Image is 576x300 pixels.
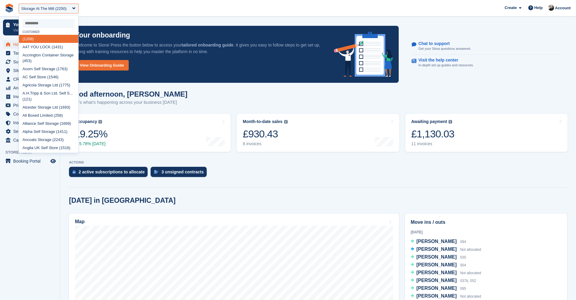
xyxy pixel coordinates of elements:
[3,118,57,127] a: menu
[154,170,158,174] img: contract_signature_icon-13c848040528278c33f63329250d36e43548de30e8caae1d1a13099fd9432cc5.svg
[13,49,49,57] span: Tasks
[161,169,204,174] div: 3 unsigned contracts
[243,119,282,124] div: Month-to-date sales
[411,128,454,140] div: £1,130.03
[416,239,457,244] span: [PERSON_NAME]
[13,22,49,27] p: Your onboarding
[13,92,49,101] span: Invoices
[19,73,78,81] div: AC Self Store (1546)
[19,35,78,43] div: (1268)
[411,269,481,277] a: [PERSON_NAME] Not allocated
[19,144,78,152] div: Anglia UK Self Store (1516)
[19,111,78,119] div: All Boxed Limited (258)
[3,127,57,136] a: menu
[13,110,49,118] span: Coupons
[418,58,469,63] p: Visit the help center
[418,63,474,68] p: In-depth set up guides and resources.
[534,5,543,11] span: Help
[13,157,49,165] span: Booking Portal
[505,5,517,11] span: Create
[416,247,457,252] span: [PERSON_NAME]
[411,285,466,292] a: [PERSON_NAME] 095
[74,128,107,140] div: 19.25%
[412,55,561,71] a: Visit the help center In-depth set up guides and resources.
[13,40,49,49] span: Home
[13,136,49,144] span: Capital
[75,32,130,39] p: Your onboarding
[13,118,49,127] span: Insurance
[19,65,78,73] div: Acorn Self Storage (1763)
[19,89,78,103] div: A.H.Tripp & Son Ltd. Self S... (121)
[3,49,57,57] a: menu
[416,270,457,275] span: [PERSON_NAME]
[460,279,476,283] span: 037b, 052
[19,127,78,136] div: Alpha Self Storage (1411)
[75,219,85,224] h2: Map
[3,40,57,49] a: menu
[19,81,78,89] div: Agricola Storage Ltd (1775)
[49,157,57,165] a: Preview store
[5,4,14,13] img: stora-icon-8386f47178a22dfd0bd8f6a31ec36ba5ce8667c1dd55bd0f319d3a0aa187defe.svg
[19,30,78,34] div: Customer
[74,119,97,124] div: Occupancy
[13,66,49,75] span: Sites
[243,128,287,140] div: £930.43
[460,294,481,298] span: Not allocated
[19,43,78,51] div: A47 YOU LOCK (1431)
[460,263,466,267] span: 004
[13,101,49,109] span: Pricing
[460,247,481,252] span: Not allocated
[69,167,151,180] a: 2 active subscriptions to allocate
[411,238,466,246] a: [PERSON_NAME] 094
[3,75,57,83] a: menu
[181,43,233,47] strong: tailored onboarding guide
[416,262,457,267] span: [PERSON_NAME]
[411,229,561,235] div: [DATE]
[69,90,187,98] h1: Good afternoon, [PERSON_NAME]
[19,119,78,127] div: Alliance Self Storage (1669)
[19,51,78,65] div: Accrington Container Storage (453)
[405,114,568,152] a: Awaiting payment £1,130.03 11 invoices
[411,277,476,285] a: [PERSON_NAME] 037b, 052
[460,255,466,259] span: 035
[69,196,175,205] h2: [DATE] in [GEOGRAPHIC_DATA]
[416,254,457,259] span: [PERSON_NAME]
[3,110,57,118] a: menu
[3,136,57,144] a: menu
[237,114,399,152] a: Month-to-date sales £930.43 8 invoices
[69,160,567,164] p: ACTIONS
[411,261,466,269] a: [PERSON_NAME] 004
[460,240,466,244] span: 094
[5,149,60,155] span: Storefront
[334,32,393,77] img: onboarding-info-6c161a55d2c0e0a8cae90662b2fe09162a5109e8cc188191df67fb4f79e88e88.svg
[411,246,481,253] a: [PERSON_NAME] Not allocated
[284,120,288,124] img: icon-info-grey-7440780725fd019a000dd9b08b2336e03edf1995a4989e88bcd33f0948082b44.svg
[416,278,457,283] span: [PERSON_NAME]
[3,101,57,109] a: menu
[460,271,481,275] span: Not allocated
[75,60,129,70] a: View Onboarding Guide
[68,114,231,152] a: Occupancy 19.25% 5.78% [DATE]
[416,293,457,298] span: [PERSON_NAME]
[411,219,561,226] h2: Move ins / outs
[3,66,57,75] a: menu
[548,5,554,11] img: Tom Huddleston
[555,5,571,11] span: Account
[243,141,287,146] div: 8 invoices
[19,103,78,111] div: Alcester Storage Ltd (1693)
[448,120,452,124] img: icon-info-grey-7440780725fd019a000dd9b08b2336e03edf1995a4989e88bcd33f0948082b44.svg
[411,119,447,124] div: Awaiting payment
[73,170,76,174] img: active_subscription_to_allocate_icon-d502201f5373d7db506a760aba3b589e785aa758c864c3986d89f69b8ff3...
[79,169,145,174] div: 2 active subscriptions to allocate
[13,58,49,66] span: Subscriptions
[3,92,57,101] a: menu
[3,58,57,66] a: menu
[69,99,187,106] p: Here's what's happening across your business [DATE]
[13,28,49,33] p: View next steps
[13,127,49,136] span: Settings
[19,136,78,144] div: Ancoats Storage (2243)
[3,84,57,92] a: menu
[418,46,471,51] p: Get your Stora questions answered.
[74,141,107,146] div: 5.78% [DATE]
[3,157,57,165] a: menu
